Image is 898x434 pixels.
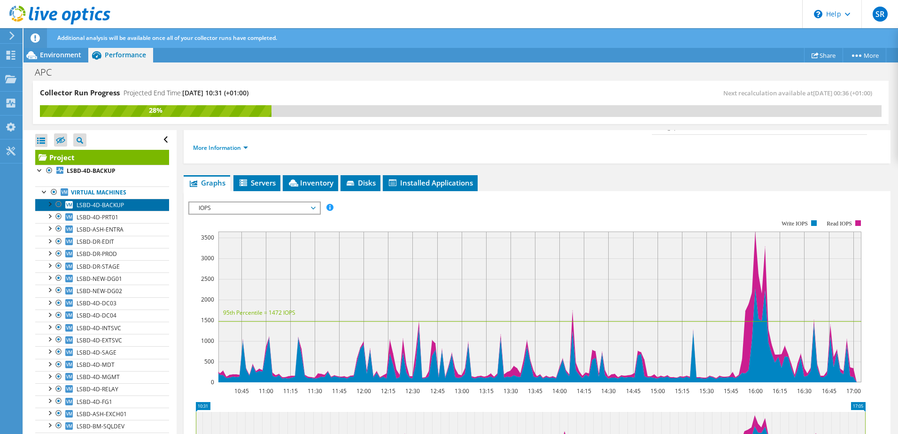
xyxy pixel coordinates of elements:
a: LSBD-4D-INTSVC [35,322,169,334]
span: Next recalculation available at [723,89,877,97]
text: 11:00 [258,387,273,395]
a: LSBD-4D-PRT01 [35,211,169,223]
text: 1500 [201,316,214,324]
text: 16:45 [821,387,836,395]
text: 16:00 [748,387,762,395]
text: 12:00 [356,387,371,395]
text: 16:30 [797,387,811,395]
text: 14:45 [626,387,640,395]
text: 12:30 [405,387,419,395]
a: Project [35,150,169,165]
span: Inventory [287,178,333,187]
text: 11:45 [332,387,346,395]
text: 95th Percentile = 1472 IOPS [223,309,295,317]
text: 500 [204,357,214,365]
span: LSBD-4D-EXTSVC [77,336,122,344]
span: LSBD-ASH-ENTRA [77,225,124,233]
span: Installed Applications [387,178,473,187]
a: LSBD-4D-EXTSVC [35,334,169,346]
span: Graphs [188,178,225,187]
text: 2000 [201,295,214,303]
a: LSBD-4D-RELAY [35,383,169,395]
a: LSBD-ASH-ENTRA [35,223,169,235]
text: 17:00 [846,387,860,395]
text: 16:15 [772,387,787,395]
span: LSBD-BM-SQLDEV [77,422,124,430]
span: LSBD-4D-RELAY [77,385,118,393]
text: 13:30 [503,387,518,395]
span: LSBD-4D-MGMT [77,373,120,381]
span: Disks [345,178,376,187]
text: Write IOPS [782,220,808,227]
a: LSBD-4D-DC04 [35,310,169,322]
span: LSBD-4D-INTSVC [77,324,121,332]
text: 2500 [201,275,214,283]
span: LSBD-4D-DC04 [77,311,116,319]
a: LSBD-4D-MDT [35,359,169,371]
a: LSBD-4D-BACKUP [35,165,169,177]
text: 10:45 [234,387,248,395]
span: LSBD-4D-BACKUP [77,201,124,209]
a: LSBD-ASH-EXCH01 [35,408,169,420]
text: 15:45 [723,387,738,395]
text: 11:30 [307,387,322,395]
a: LSBD-4D-DC03 [35,297,169,310]
text: 15:15 [674,387,689,395]
h4: Projected End Time: [124,88,248,98]
text: 3000 [201,254,214,262]
span: Performance [105,50,146,59]
span: [DATE] 00:36 (+01:00) [813,89,872,97]
a: LSBD-4D-SAGE [35,346,169,358]
text: 12:45 [430,387,444,395]
a: LSBD-NEW-DG01 [35,272,169,285]
text: 0 [211,378,214,386]
a: LSBD-4D-FG1 [35,395,169,408]
text: 15:30 [699,387,713,395]
b: LSBD-4D-BACKUP [67,167,116,175]
a: More Information [193,144,248,152]
svg: \n [814,10,822,18]
a: LSBD-DR-EDIT [35,236,169,248]
span: IOPS [194,202,315,214]
a: LSBD-BM-SQLDEV [35,420,169,432]
span: LSBD-4D-SAGE [77,349,116,356]
span: Additional analysis will be available once all of your collector runs have completed. [57,34,277,42]
a: LSBD-DR-STAGE [35,260,169,272]
a: LSBD-NEW-DG02 [35,285,169,297]
h1: APC [31,67,66,77]
text: 14:15 [576,387,591,395]
span: LSBD-4D-PRT01 [77,213,118,221]
text: 13:15 [479,387,493,395]
a: LSBD-DR-PROD [35,248,169,260]
text: 11:15 [283,387,297,395]
text: 13:00 [454,387,469,395]
text: 14:00 [552,387,566,395]
span: [DATE] 10:31 (+01:00) [182,88,248,97]
text: 3500 [201,233,214,241]
span: Servers [238,178,276,187]
span: LSBD-NEW-DG01 [77,275,122,283]
text: 14:30 [601,387,615,395]
span: Environment [40,50,81,59]
span: LSBD-ASH-EXCH01 [77,410,127,418]
div: 28% [40,105,271,116]
span: LSBD-DR-PROD [77,250,117,258]
text: 12:15 [380,387,395,395]
text: 1000 [201,337,214,345]
a: More [843,48,886,62]
a: Virtual Machines [35,186,169,199]
span: LSBD-DR-EDIT [77,238,114,246]
text: 13:45 [527,387,542,395]
a: Share [804,48,843,62]
span: LSBD-4D-FG1 [77,398,112,406]
span: LSBD-DR-STAGE [77,263,120,271]
span: LSBD-NEW-DG02 [77,287,122,295]
span: LSBD-4D-MDT [77,361,115,369]
a: LSBD-4D-MGMT [35,371,169,383]
text: Read IOPS [827,220,852,227]
span: LSBD-4D-DC03 [77,299,116,307]
a: LSBD-4D-BACKUP [35,199,169,211]
text: 15:00 [650,387,665,395]
span: SR [873,7,888,22]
